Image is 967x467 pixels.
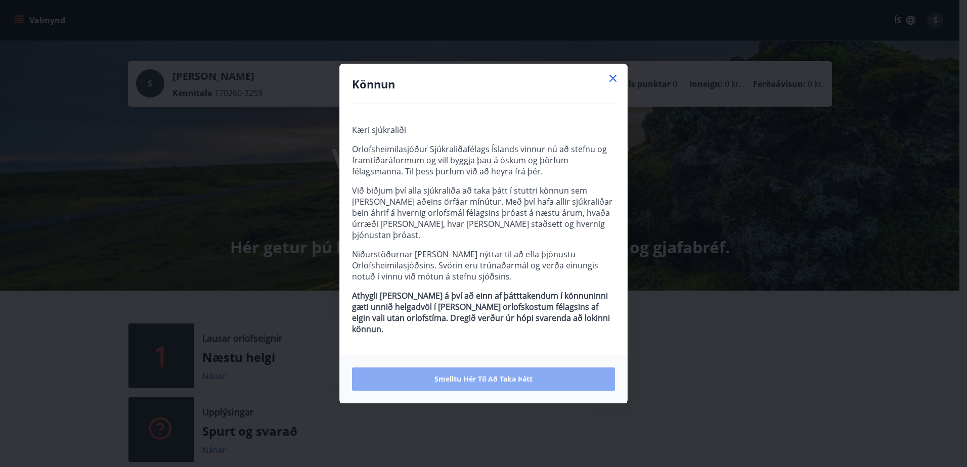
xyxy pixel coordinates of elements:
[352,185,615,241] p: Við biðjum því alla sjúkraliða að taka þátt í stuttri könnun sem [PERSON_NAME] aðeins örfáar mínú...
[352,144,615,177] p: Orlofsheimilasjóður Sjúkraliðafélags Íslands vinnur nú að stefnu og framtíðaráformum og vill bygg...
[434,374,533,384] span: Smelltu hér til að taka þátt
[352,249,615,282] p: Niðurstöðurnar [PERSON_NAME] nýttar til að efla þjónustu Orlofsheimilasjóðsins. Svörin eru trúnað...
[352,290,610,335] strong: Athygli [PERSON_NAME] á því að einn af þátttakendum í könnuninni gæti unnið helgadvöl í [PERSON_N...
[352,124,615,135] p: Kæri sjúkraliði
[352,76,615,91] h4: Könnun
[352,367,615,391] button: Smelltu hér til að taka þátt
